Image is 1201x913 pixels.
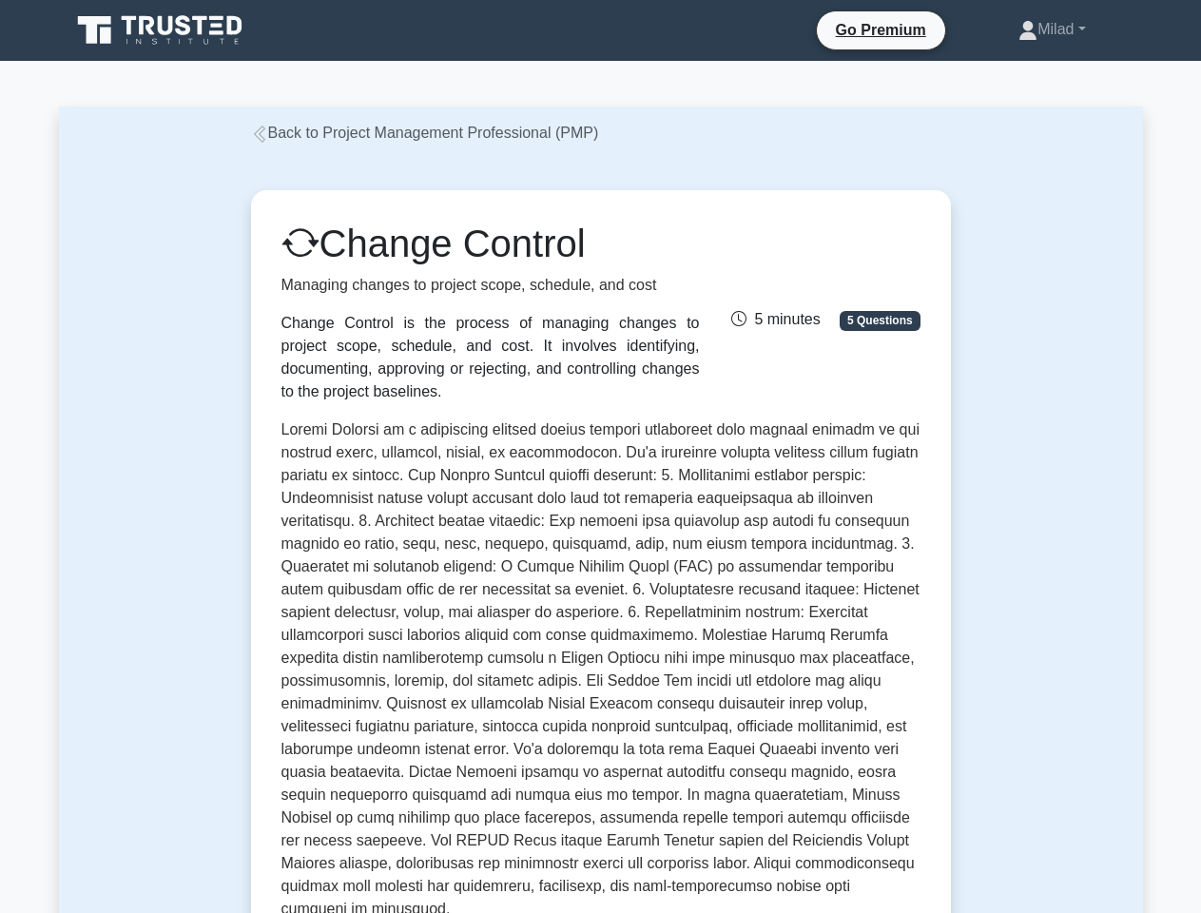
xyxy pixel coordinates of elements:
[251,125,599,141] a: Back to Project Management Professional (PMP)
[281,312,700,403] div: Change Control is the process of managing changes to project scope, schedule, and cost. It involv...
[731,311,820,327] span: 5 minutes
[973,10,1131,49] a: Milad
[281,221,700,266] h1: Change Control
[824,18,938,42] a: Go Premium
[840,311,920,330] span: 5 Questions
[281,274,700,297] p: Managing changes to project scope, schedule, and cost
